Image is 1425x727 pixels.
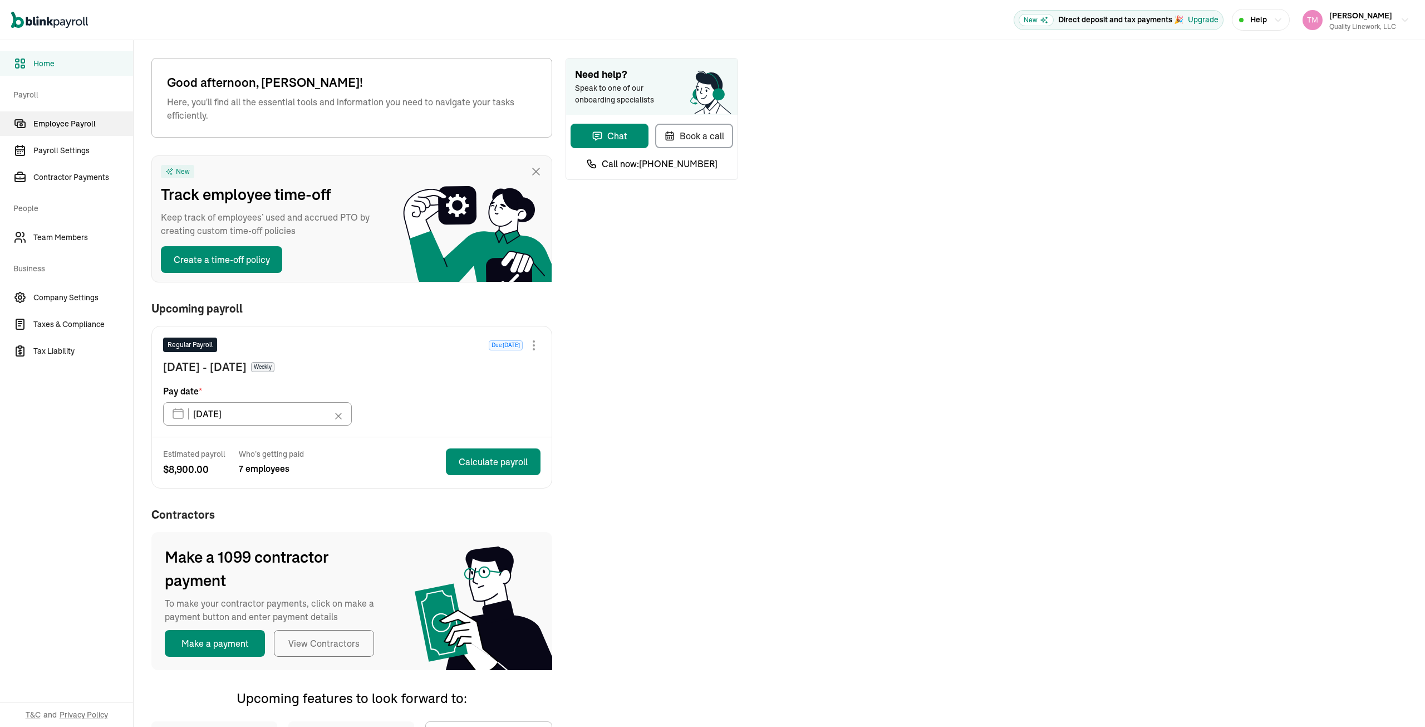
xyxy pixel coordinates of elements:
[446,448,540,475] button: Calculate payroll
[33,232,133,243] span: Team Members
[571,124,648,148] button: Chat
[1250,14,1267,26] span: Help
[1329,22,1396,32] div: Quality Linework, LLC
[1329,11,1392,21] span: [PERSON_NAME]
[1240,607,1425,727] iframe: Chat Widget
[161,183,384,206] span: Track employee time-off
[26,709,41,720] span: T&C
[602,157,718,170] span: Call now: [PHONE_NUMBER]
[13,192,126,223] span: People
[575,67,729,82] span: Need help?
[33,319,133,330] span: Taxes & Compliance
[13,252,126,283] span: Business
[163,402,352,426] input: XX/XX/XX
[163,462,225,477] span: $ 8,900.00
[165,597,387,623] span: To make your contractor payments, click on make a payment button and enter payment details
[33,118,133,130] span: Employee Payroll
[592,129,627,143] div: Chat
[151,506,552,523] span: Contractors
[575,82,670,106] span: Speak to one of our onboarding specialists
[251,362,274,372] span: Weekly
[11,4,88,36] nav: Global
[239,462,304,475] span: 7 employees
[655,124,733,148] button: Book a call
[13,78,126,109] span: Payroll
[167,74,537,92] span: Good afternoon, [PERSON_NAME]!
[1019,14,1054,26] span: New
[1188,14,1218,26] button: Upgrade
[274,630,374,657] button: View Contractors
[165,630,265,657] button: Make a payment
[237,690,467,706] span: Upcoming features to look forward to:
[165,545,387,592] span: Make a 1099 contractor payment
[151,302,243,315] span: Upcoming payroll
[163,384,202,398] span: Pay date
[33,345,133,357] span: Tax Liability
[60,709,108,720] span: Privacy Policy
[664,129,724,143] div: Book a call
[1058,14,1183,26] p: Direct deposit and tax payments 🎉
[168,340,213,350] span: Regular Payroll
[163,359,247,375] span: [DATE] - [DATE]
[489,340,523,350] span: Due [DATE]
[1298,6,1414,34] button: [PERSON_NAME]Quality Linework, LLC
[239,448,304,460] span: Who’s getting paid
[1232,9,1290,31] button: Help
[161,246,282,273] button: Create a time-off policy
[33,292,133,304] span: Company Settings
[167,95,537,122] span: Here, you'll find all the essential tools and information you need to navigate your tasks efficie...
[33,58,133,70] span: Home
[163,448,225,460] span: Estimated payroll
[161,211,384,237] span: Keep track of employees’ used and accrued PTO by creating custom time-off policies
[176,167,190,176] span: New
[33,145,133,157] span: Payroll Settings
[33,172,133,183] span: Contractor Payments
